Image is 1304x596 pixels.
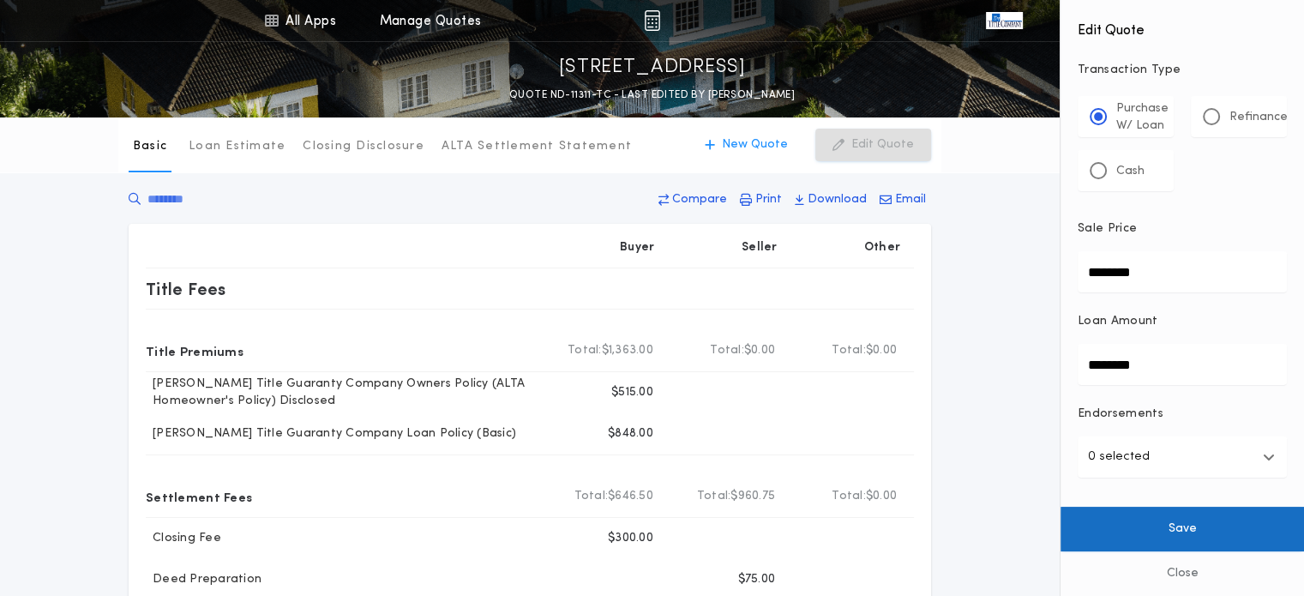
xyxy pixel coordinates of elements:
p: Transaction Type [1078,62,1287,79]
p: Seller [742,239,778,256]
input: Sale Price [1078,251,1287,292]
p: Buyer [620,239,654,256]
b: Total: [710,342,744,359]
p: $848.00 [608,425,653,442]
p: Closing Fee [146,530,221,547]
p: QUOTE ND-11311-TC - LAST EDITED BY [PERSON_NAME] [509,87,795,104]
p: Endorsements [1078,406,1287,423]
span: $960.75 [730,488,775,505]
p: Purchase W/ Loan [1116,100,1169,135]
button: Download [790,184,872,215]
button: Compare [653,184,732,215]
p: Title Premiums [146,337,243,364]
p: Cash [1116,163,1145,180]
p: Loan Estimate [189,138,285,155]
p: Edit Quote [851,136,914,154]
p: Download [808,191,867,208]
button: Close [1061,551,1304,596]
p: [STREET_ADDRESS] [559,54,746,81]
p: Title Fees [146,275,226,303]
b: Total: [832,342,866,359]
span: $0.00 [866,342,897,359]
button: Email [874,184,931,215]
button: New Quote [688,129,805,161]
p: $515.00 [611,384,653,401]
span: $0.00 [866,488,897,505]
p: Settlement Fees [146,483,252,510]
p: $75.00 [737,571,775,588]
p: Print [755,191,782,208]
p: Compare [672,191,727,208]
button: 0 selected [1078,436,1287,478]
img: vs-icon [986,12,1022,29]
input: Loan Amount [1078,344,1287,385]
p: New Quote [722,136,788,154]
b: Total: [568,342,602,359]
p: [PERSON_NAME] Title Guaranty Company Owners Policy (ALTA Homeowner's Policy) Disclosed [146,376,545,410]
span: $1,363.00 [602,342,653,359]
p: Loan Amount [1078,313,1158,330]
p: ALTA Settlement Statement [442,138,632,155]
button: Save [1061,507,1304,551]
p: Refinance [1229,109,1288,126]
b: Total: [697,488,731,505]
p: $300.00 [608,530,653,547]
p: Other [864,239,900,256]
p: Closing Disclosure [303,138,424,155]
p: [PERSON_NAME] Title Guaranty Company Loan Policy (Basic) [146,425,516,442]
img: img [644,10,660,31]
span: $646.50 [608,488,653,505]
p: 0 selected [1088,447,1150,467]
b: Total: [832,488,866,505]
b: Total: [574,488,609,505]
p: Basic [133,138,167,155]
button: Edit Quote [815,129,931,161]
p: Sale Price [1078,220,1137,238]
button: Print [735,184,787,215]
p: Deed Preparation [146,571,261,588]
span: $0.00 [744,342,775,359]
p: Email [895,191,926,208]
h4: Edit Quote [1078,10,1287,41]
